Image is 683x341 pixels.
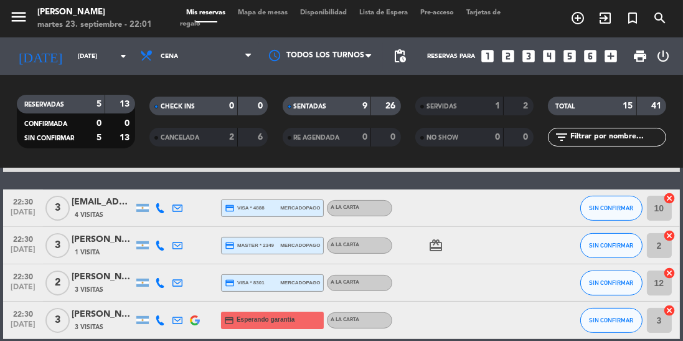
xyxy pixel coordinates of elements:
[569,130,666,144] input: Filtrar por nombre...
[45,271,70,295] span: 2
[520,48,537,64] i: looks_3
[331,243,359,247] span: A LA CARTA
[664,267,676,279] i: cancel
[652,11,667,26] i: search
[428,238,443,253] i: card_giftcard
[589,204,633,211] span: SIN CONFIRMAR
[664,192,676,204] i: cancel
[24,135,74,142] span: SIN CONFIRMAR
[75,322,103,332] span: 3 Visitas
[580,308,643,333] button: SIN CONFIRMAR
[9,43,72,69] i: [DATE]
[258,133,265,142] strong: 6
[426,103,457,110] span: SERVIDAS
[7,246,39,260] span: [DATE]
[237,315,294,325] span: Esperando garantía
[180,9,232,16] span: Mis reservas
[633,49,648,64] span: print
[625,11,640,26] i: turned_in_not
[495,133,500,142] strong: 0
[225,241,274,251] span: master * 2349
[331,280,359,285] span: A LA CARTA
[414,9,460,16] span: Pre-acceso
[75,285,103,295] span: 3 Visitas
[72,195,134,209] div: [EMAIL_ADDRESS][DOMAIN_NAME]
[280,204,320,212] span: mercadopago
[45,233,70,258] span: 3
[580,233,643,258] button: SIN CONFIRMAR
[427,53,475,60] span: Reservas para
[97,100,101,108] strong: 5
[570,11,585,26] i: add_circle_outline
[589,317,633,324] span: SIN CONFIRMAR
[589,279,633,286] span: SIN CONFIRMAR
[362,102,367,110] strong: 9
[161,103,195,110] span: CHECK INS
[385,102,398,110] strong: 26
[37,6,152,19] div: [PERSON_NAME]
[294,9,353,16] span: Disponibilidad
[664,304,676,317] i: cancel
[479,48,496,64] i: looks_one
[97,119,101,128] strong: 0
[541,48,557,64] i: looks_4
[495,102,500,110] strong: 1
[72,270,134,284] div: [PERSON_NAME]
[7,283,39,297] span: [DATE]
[294,135,340,141] span: RE AGENDADA
[9,7,28,26] i: menu
[72,233,134,247] div: [PERSON_NAME]
[120,100,132,108] strong: 13
[392,49,407,64] span: pending_actions
[331,205,359,210] span: A LA CARTA
[294,103,327,110] span: SENTADAS
[580,271,643,295] button: SIN CONFIRMAR
[7,320,39,335] span: [DATE]
[523,102,530,110] strong: 2
[390,133,398,142] strong: 0
[362,133,367,142] strong: 0
[331,317,359,322] span: A LA CARTA
[72,307,134,322] div: [PERSON_NAME]
[555,103,575,110] span: TOTAL
[554,130,569,145] i: filter_list
[225,241,235,251] i: credit_card
[651,102,664,110] strong: 41
[161,135,199,141] span: CANCELADA
[280,279,320,287] span: mercadopago
[190,315,200,325] img: google-logo.png
[225,203,235,213] i: credit_card
[75,210,103,220] span: 4 Visitas
[125,119,132,128] strong: 0
[232,9,294,16] span: Mapa de mesas
[623,102,633,110] strong: 15
[225,203,264,213] span: visa * 4888
[161,53,178,60] span: Cena
[426,135,458,141] span: NO SHOW
[7,208,39,223] span: [DATE]
[37,19,152,31] div: martes 23. septiembre - 22:01
[7,194,39,208] span: 22:30
[353,9,414,16] span: Lista de Espera
[562,48,578,64] i: looks_5
[582,48,598,64] i: looks_6
[652,37,674,75] div: LOG OUT
[116,49,131,64] i: arrow_drop_down
[45,308,70,333] span: 3
[45,196,70,221] span: 3
[229,133,234,142] strong: 2
[603,48,619,64] i: add_box
[7,269,39,283] span: 22:30
[75,247,100,257] span: 1 Visita
[523,133,530,142] strong: 0
[97,133,101,142] strong: 5
[258,102,265,110] strong: 0
[7,231,39,246] span: 22:30
[500,48,516,64] i: looks_two
[225,278,264,288] span: visa * 8301
[664,229,676,242] i: cancel
[225,278,235,288] i: credit_card
[7,306,39,320] span: 22:30
[580,196,643,221] button: SIN CONFIRMAR
[598,11,613,26] i: exit_to_app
